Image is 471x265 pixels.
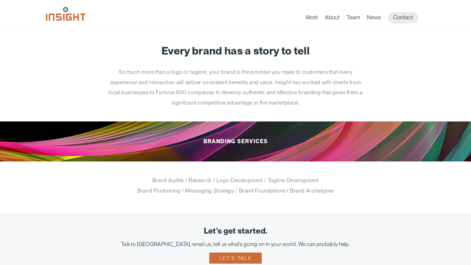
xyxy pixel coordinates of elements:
[10,241,461,247] div: Talk to [GEOGRAPHIC_DATA], email us, tell us what's going on in your world. We can probably help.
[106,67,365,108] p: So much more than a logo or tagline, your brand is the promise you make to customers that every e...
[209,253,262,264] a: Let's talk
[56,121,415,161] h2: Branding Services
[325,14,340,23] a: About
[388,12,418,23] a: Contact
[367,14,381,23] a: News
[10,227,461,236] div: Let's get started.
[305,12,425,23] nav: primary navigation menu
[305,14,318,23] a: Work
[347,14,360,23] a: Team
[56,45,415,57] h1: Every brand has a story to tell
[106,175,365,196] p: Brand Audits / Research / Logo Development / Tagline Development Brand Positioning / Messaging St...
[46,7,86,21] img: Insight Marketing Design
